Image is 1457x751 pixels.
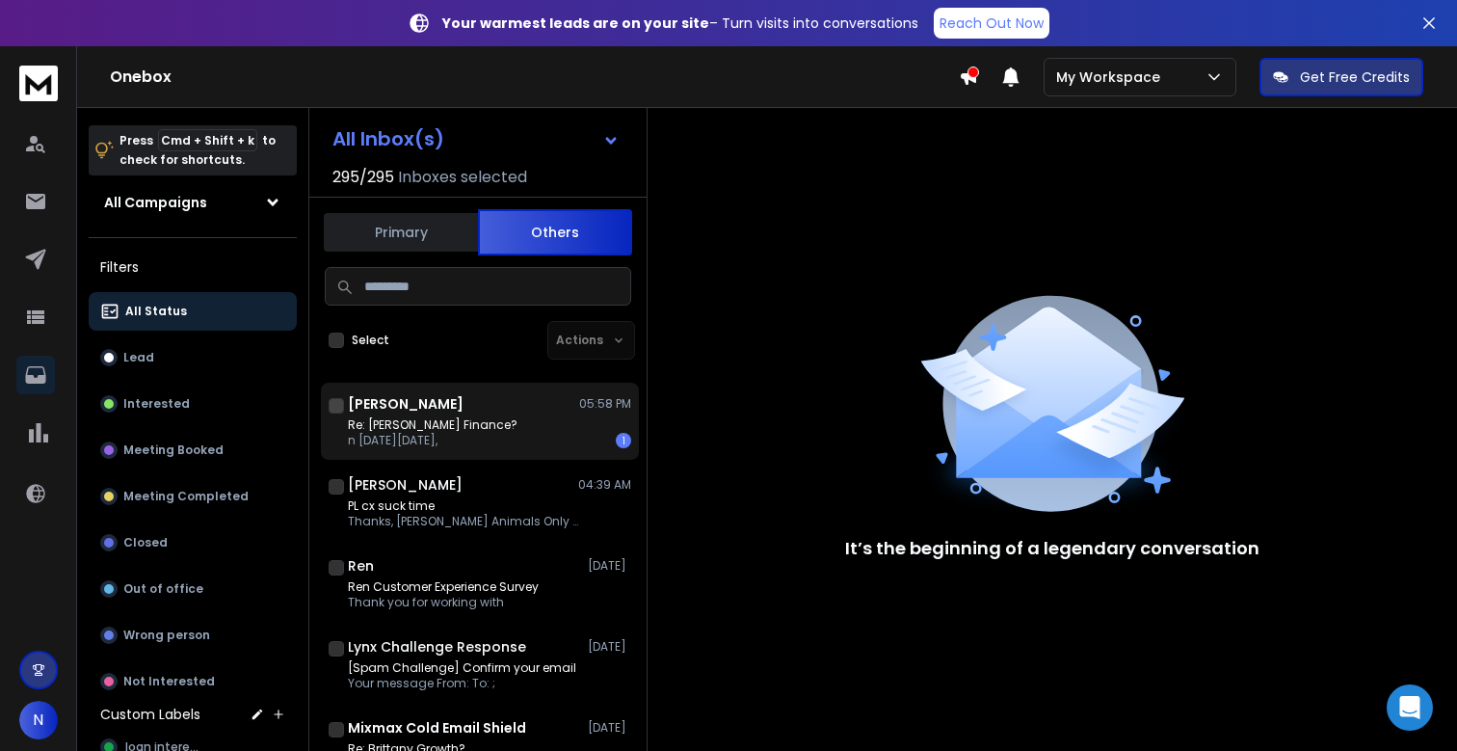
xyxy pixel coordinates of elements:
[19,701,58,739] button: N
[348,579,539,595] p: Ren Customer Experience Survey
[348,475,463,495] h1: [PERSON_NAME]
[348,433,517,448] p: n [DATE][DATE],
[348,394,464,414] h1: [PERSON_NAME]
[123,350,154,365] p: Lead
[1259,58,1423,96] button: Get Free Credits
[123,396,190,412] p: Interested
[352,333,389,348] label: Select
[158,129,257,151] span: Cmd + Shift + k
[100,705,200,724] h3: Custom Labels
[588,639,631,655] p: [DATE]
[317,120,635,158] button: All Inbox(s)
[1056,67,1168,87] p: My Workspace
[89,292,297,331] button: All Status
[348,660,576,676] p: [Spam Challenge] Confirm your email
[123,535,168,550] p: Closed
[442,13,709,33] strong: Your warmest leads are on your site
[324,211,478,254] button: Primary
[348,637,526,657] h1: Lynx Challenge Response
[89,385,297,423] button: Interested
[579,396,631,412] p: 05:58 PM
[89,570,297,608] button: Out of office
[332,166,394,189] span: 295 / 295
[110,66,959,89] h1: Onebox
[348,498,579,514] p: PL cx suck time
[123,581,203,597] p: Out of office
[940,13,1044,33] p: Reach Out Now
[332,129,444,148] h1: All Inbox(s)
[588,558,631,574] p: [DATE]
[398,166,527,189] h3: Inboxes selected
[442,13,918,33] p: – Turn visits into conversations
[89,431,297,469] button: Meeting Booked
[616,433,631,448] div: 1
[348,556,374,576] h1: Ren
[89,523,297,562] button: Closed
[89,183,297,222] button: All Campaigns
[123,489,249,504] p: Meeting Completed
[845,535,1259,562] p: It’s the beginning of a legendary conversation
[348,417,517,433] p: Re: [PERSON_NAME] Finance?
[123,628,210,643] p: Wrong person
[348,595,539,610] p: Thank you for working with
[104,193,207,212] h1: All Campaigns
[89,662,297,701] button: Not Interested
[119,131,276,170] p: Press to check for shortcuts.
[478,209,632,255] button: Others
[89,338,297,377] button: Lead
[89,477,297,516] button: Meeting Completed
[348,676,576,691] p: Your message From: To: ;
[348,514,579,529] p: Thanks, [PERSON_NAME] Animals Only 610
[19,66,58,101] img: logo
[348,718,526,738] h1: Mixmax Cold Email Shield
[89,616,297,655] button: Wrong person
[578,477,631,493] p: 04:39 AM
[588,720,631,736] p: [DATE]
[125,304,187,319] p: All Status
[123,443,224,458] p: Meeting Booked
[1387,684,1433,731] div: Open Intercom Messenger
[1300,67,1410,87] p: Get Free Credits
[89,254,297,281] h3: Filters
[123,674,215,689] p: Not Interested
[934,8,1049,39] a: Reach Out Now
